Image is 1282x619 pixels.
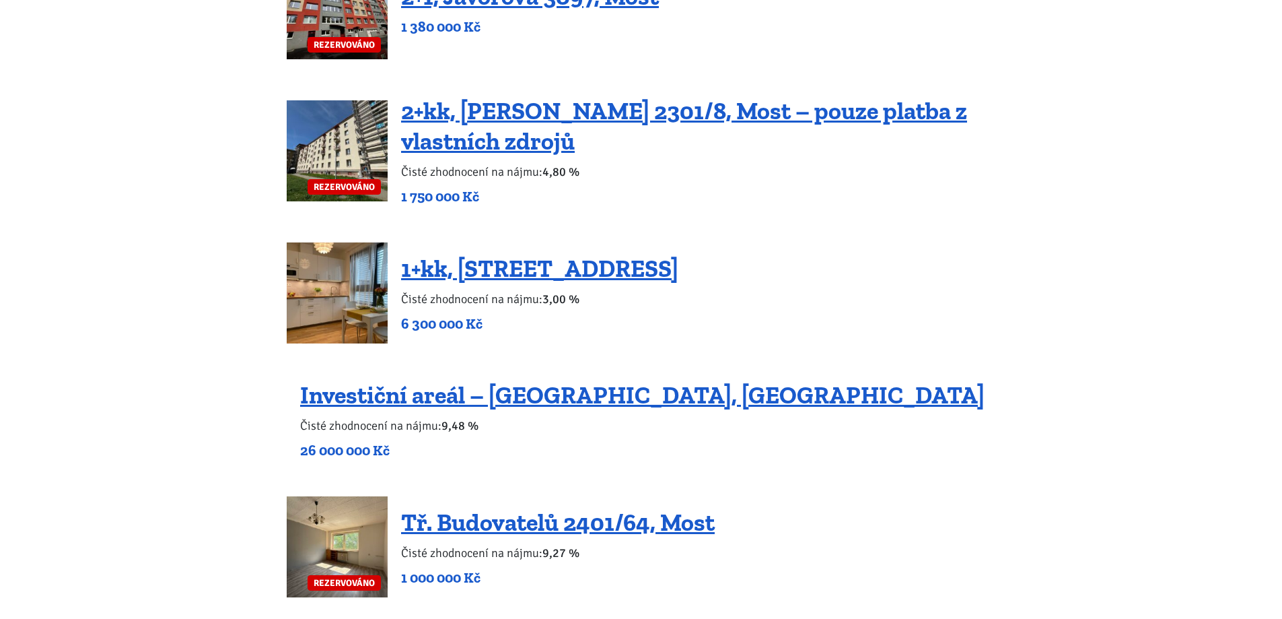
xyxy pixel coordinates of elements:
[401,96,967,156] a: 2+kk, [PERSON_NAME] 2301/8, Most – pouze platba z vlastních zdrojů
[542,292,579,306] b: 3,00 %
[287,100,388,201] a: REZERVOVÁNO
[401,315,678,333] p: 6 300 000 Kč
[401,18,659,36] p: 1 380 000 Kč
[401,162,995,181] p: Čisté zhodnocení na nájmu:
[401,568,715,587] p: 1 000 000 Kč
[308,179,381,195] span: REZERVOVÁNO
[542,164,579,179] b: 4,80 %
[300,441,985,460] p: 26 000 000 Kč
[308,575,381,591] span: REZERVOVÁNO
[441,418,478,433] b: 9,48 %
[401,187,995,206] p: 1 750 000 Kč
[308,37,381,53] span: REZERVOVÁNO
[401,254,678,283] a: 1+kk, [STREET_ADDRESS]
[401,544,715,562] p: Čisté zhodnocení na nájmu:
[287,496,388,597] a: REZERVOVÁNO
[300,381,985,410] a: Investiční areál – [GEOGRAPHIC_DATA], [GEOGRAPHIC_DATA]
[542,546,579,560] b: 9,27 %
[300,416,985,435] p: Čisté zhodnocení na nájmu:
[401,508,715,537] a: Tř. Budovatelů 2401/64, Most
[401,290,678,308] p: Čisté zhodnocení na nájmu:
